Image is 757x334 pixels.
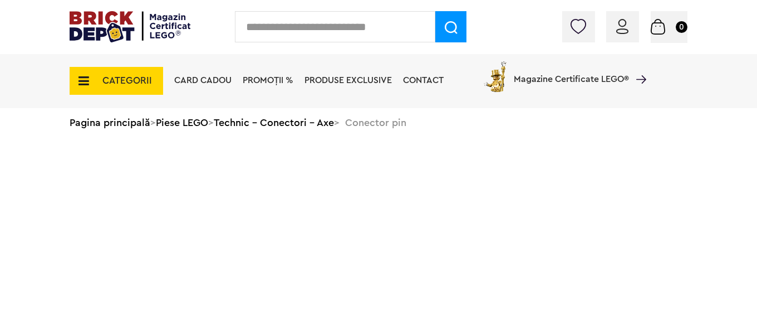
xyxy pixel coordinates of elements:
[102,76,152,85] span: CATEGORII
[243,76,293,85] a: PROMOȚII %
[156,118,208,128] a: Piese LEGO
[676,21,687,33] small: 0
[514,59,629,85] span: Magazine Certificate LEGO®
[629,61,646,70] a: Magazine Certificate LEGO®
[174,76,232,85] a: Card Cadou
[403,76,444,85] a: Contact
[304,76,392,85] a: Produse exclusive
[214,118,334,128] a: Technic - Conectori - Axe
[70,118,150,128] a: Pagina principală
[70,108,687,137] div: > > > Conector pin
